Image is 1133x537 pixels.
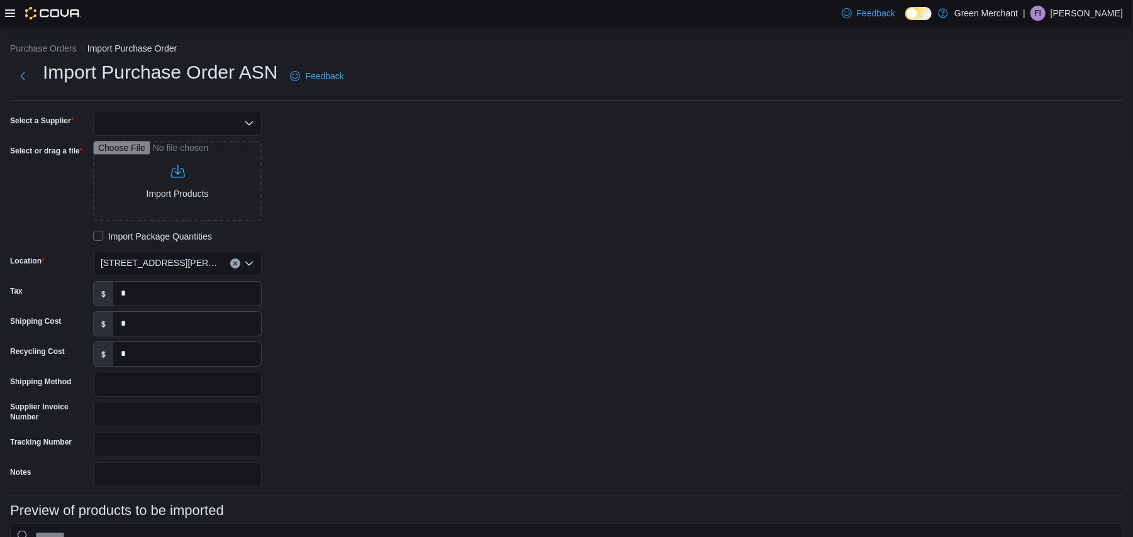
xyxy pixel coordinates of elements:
button: Open list of options [244,118,254,128]
label: $ [94,342,113,366]
label: Supplier Invoice Number [10,402,88,422]
div: Faiyaz Ismail [1030,6,1046,21]
label: Select or drag a file [10,146,82,156]
button: Next [10,64,35,89]
span: Dark Mode [905,20,906,21]
button: Clear input [230,258,240,268]
span: [STREET_ADDRESS][PERSON_NAME] [101,255,218,270]
p: | [1023,6,1025,21]
label: Tracking Number [10,437,72,447]
button: Import Purchase Order [87,43,177,53]
input: Use aria labels when no actual label is in use [93,141,262,221]
button: Open list of options [244,258,254,268]
img: Cova [25,7,81,19]
p: [PERSON_NAME] [1051,6,1123,21]
a: Feedback [837,1,900,26]
label: Shipping Cost [10,316,61,326]
label: Location [10,256,45,266]
span: Feedback [857,7,895,19]
span: Feedback [305,70,343,82]
span: FI [1035,6,1042,21]
nav: An example of EuiBreadcrumbs [10,42,1123,57]
label: Recycling Cost [10,346,65,357]
input: Dark Mode [905,7,932,20]
label: Shipping Method [10,377,71,387]
button: Purchase Orders [10,43,77,53]
a: Feedback [285,64,349,89]
label: Notes [10,467,31,477]
label: Tax [10,286,23,296]
label: $ [94,282,113,306]
h3: Preview of products to be imported [10,503,224,518]
label: $ [94,312,113,336]
h1: Import Purchase Order ASN [43,60,277,85]
label: Select a Supplier [10,116,74,126]
p: Green Merchant [954,6,1018,21]
label: Import Package Quantities [93,229,212,244]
